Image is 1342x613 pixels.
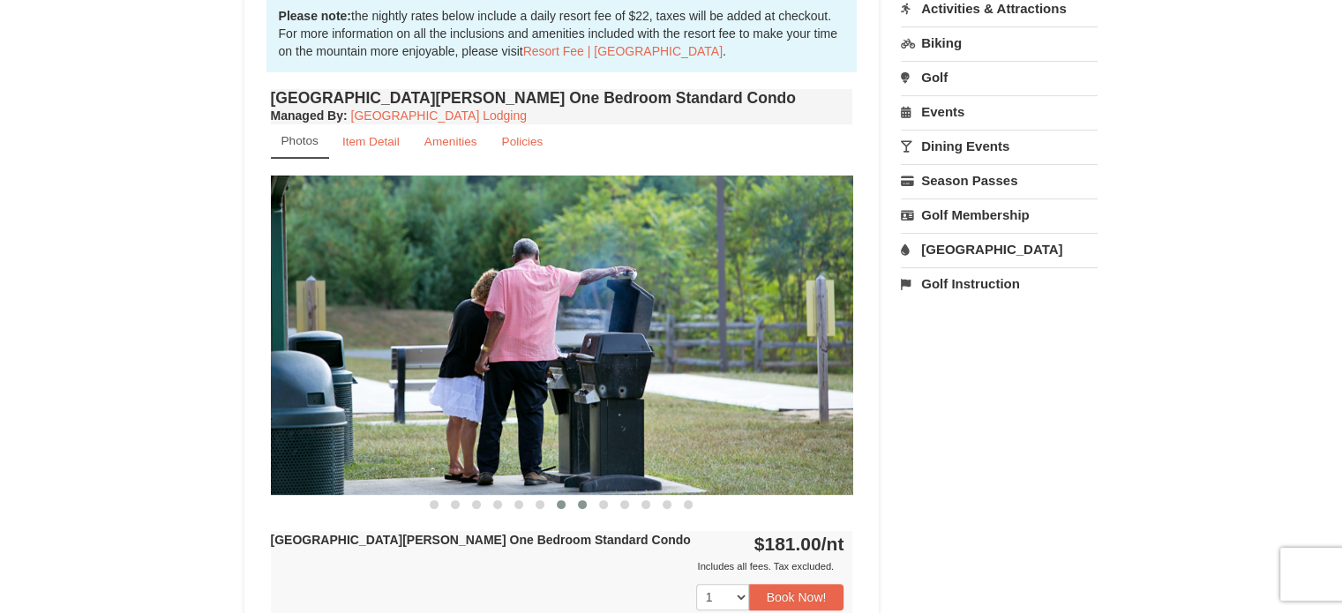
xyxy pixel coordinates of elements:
a: Biking [901,26,1098,59]
img: 18876286-195-42e832b4.jpg [271,176,853,494]
a: Golf Instruction [901,267,1098,300]
span: Managed By [271,108,343,123]
a: Events [901,95,1098,128]
div: Includes all fees. Tax excluded. [271,557,844,575]
a: Season Passes [901,164,1098,197]
button: Book Now! [749,584,844,610]
span: /nt [821,534,844,554]
strong: : [271,108,348,123]
a: [GEOGRAPHIC_DATA] Lodging [351,108,527,123]
small: Policies [501,135,543,148]
a: Amenities [413,124,489,159]
a: Item Detail [331,124,411,159]
strong: [GEOGRAPHIC_DATA][PERSON_NAME] One Bedroom Standard Condo [271,533,691,547]
strong: $181.00 [754,534,844,554]
small: Photos [281,134,319,147]
a: Golf [901,61,1098,93]
h4: [GEOGRAPHIC_DATA][PERSON_NAME] One Bedroom Standard Condo [271,89,853,107]
a: Resort Fee | [GEOGRAPHIC_DATA] [523,44,723,58]
a: Policies [490,124,554,159]
a: [GEOGRAPHIC_DATA] [901,233,1098,265]
a: Golf Membership [901,198,1098,231]
strong: Please note: [279,9,351,23]
a: Dining Events [901,130,1098,162]
small: Item Detail [342,135,400,148]
small: Amenities [424,135,477,148]
a: Photos [271,124,329,159]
